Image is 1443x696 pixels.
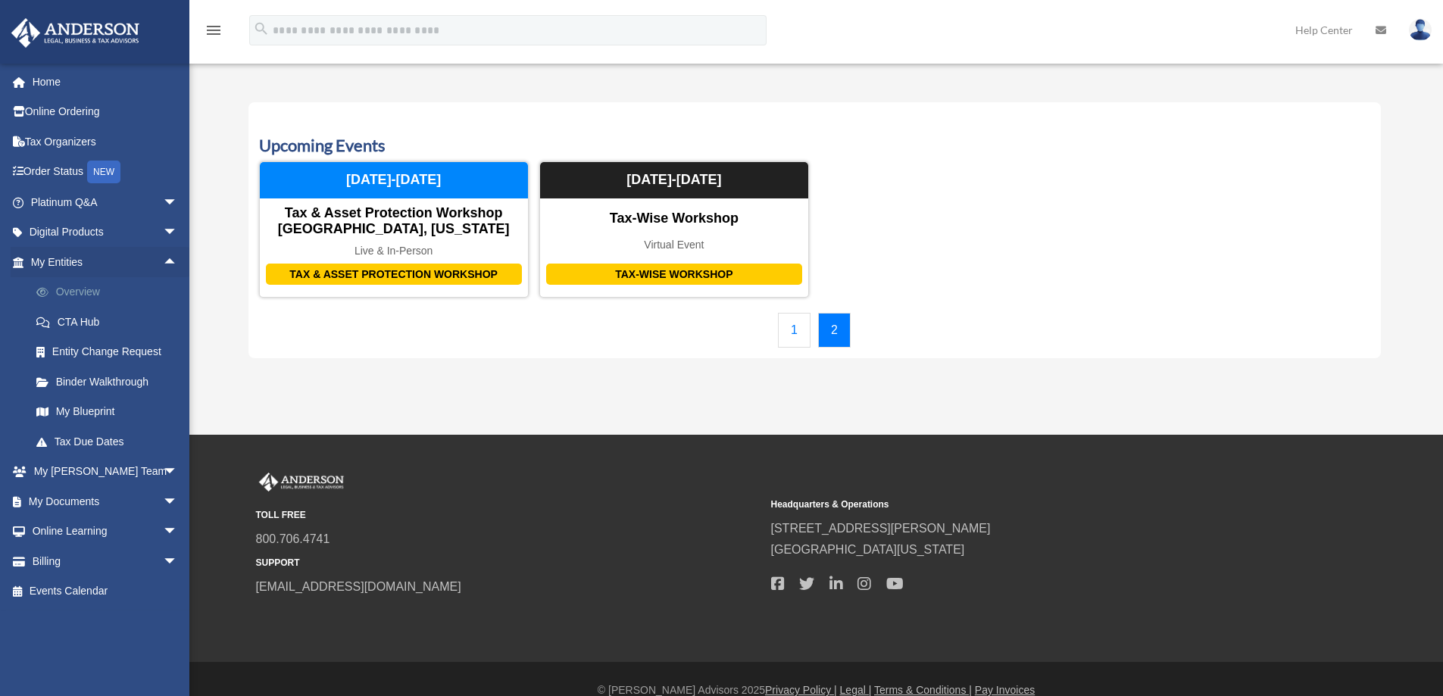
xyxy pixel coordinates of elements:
[11,457,201,487] a: My [PERSON_NAME] Teamarrow_drop_down
[260,162,528,198] div: [DATE]-[DATE]
[11,97,201,127] a: Online Ordering
[163,546,193,577] span: arrow_drop_down
[546,264,802,286] div: Tax-Wise Workshop
[540,162,808,198] div: [DATE]-[DATE]
[771,522,991,535] a: [STREET_ADDRESS][PERSON_NAME]
[11,247,201,277] a: My Entitiesarrow_drop_up
[874,684,972,696] a: Terms & Conditions |
[266,264,522,286] div: Tax & Asset Protection Workshop
[778,313,811,348] a: 1
[771,543,965,556] a: [GEOGRAPHIC_DATA][US_STATE]
[11,217,201,248] a: Digital Productsarrow_drop_down
[259,161,529,298] a: Tax & Asset Protection Workshop Tax & Asset Protection Workshop [GEOGRAPHIC_DATA], [US_STATE] Liv...
[21,337,201,367] a: Entity Change Request
[260,245,528,257] div: Live & In-Person
[205,27,223,39] a: menu
[11,486,201,517] a: My Documentsarrow_drop_down
[260,205,528,238] div: Tax & Asset Protection Workshop [GEOGRAPHIC_DATA], [US_STATE]
[975,684,1035,696] a: Pay Invoices
[21,367,201,397] a: Binder Walkthrough
[163,457,193,488] span: arrow_drop_down
[163,217,193,248] span: arrow_drop_down
[163,486,193,517] span: arrow_drop_down
[540,239,808,251] div: Virtual Event
[11,157,201,188] a: Order StatusNEW
[256,555,761,571] small: SUPPORT
[87,161,120,183] div: NEW
[11,126,201,157] a: Tax Organizers
[7,18,144,48] img: Anderson Advisors Platinum Portal
[11,67,201,97] a: Home
[253,20,270,37] i: search
[21,307,201,337] a: CTA Hub
[765,684,837,696] a: Privacy Policy |
[21,277,201,307] a: Overview
[163,517,193,548] span: arrow_drop_down
[259,134,1370,158] h3: Upcoming Events
[540,211,808,227] div: Tax-Wise Workshop
[11,576,193,607] a: Events Calendar
[539,161,809,298] a: Tax-Wise Workshop Tax-Wise Workshop Virtual Event [DATE]-[DATE]
[771,497,1276,513] small: Headquarters & Operations
[840,684,872,696] a: Legal |
[11,517,201,547] a: Online Learningarrow_drop_down
[256,580,461,593] a: [EMAIL_ADDRESS][DOMAIN_NAME]
[163,187,193,218] span: arrow_drop_down
[21,397,201,427] a: My Blueprint
[1409,19,1432,41] img: User Pic
[21,426,201,457] a: Tax Due Dates
[11,546,201,576] a: Billingarrow_drop_down
[256,507,761,523] small: TOLL FREE
[11,187,201,217] a: Platinum Q&Aarrow_drop_down
[256,532,330,545] a: 800.706.4741
[256,473,347,492] img: Anderson Advisors Platinum Portal
[818,313,851,348] a: 2
[163,247,193,278] span: arrow_drop_up
[205,21,223,39] i: menu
